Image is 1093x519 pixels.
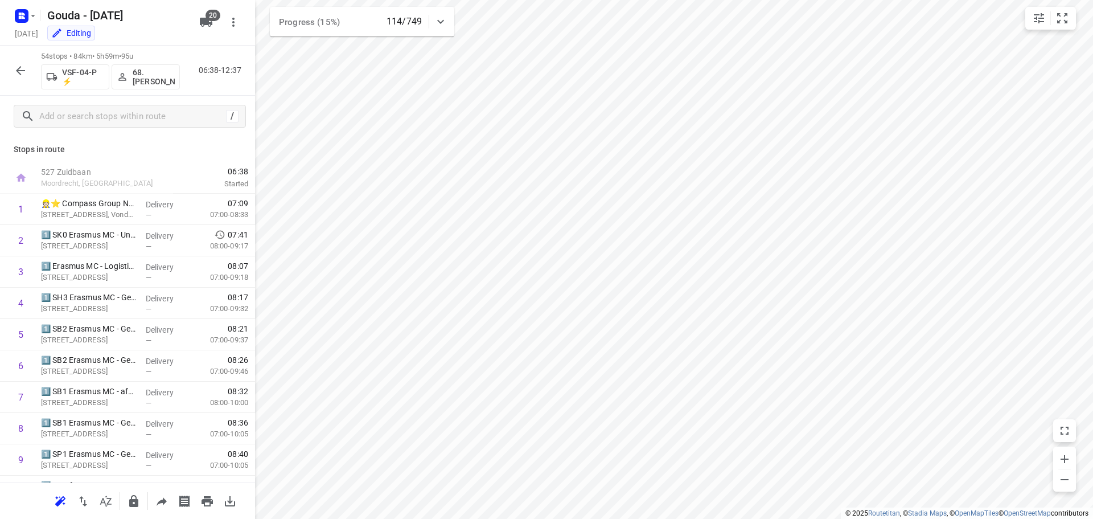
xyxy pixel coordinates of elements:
span: 06:38 [173,166,248,177]
p: Delivery [146,230,188,242]
button: Lock route [122,490,145,513]
p: [STREET_ADDRESS] [41,240,137,252]
p: 07:00-08:33 [192,209,248,220]
span: — [146,367,151,376]
p: [STREET_ADDRESS] [41,366,137,377]
a: Stadia Maps [908,509,947,517]
p: 08:00-09:17 [192,240,248,252]
span: Share route [150,495,173,506]
p: 06:38-12:37 [199,64,246,76]
span: — [146,461,151,470]
button: 20 [195,11,217,34]
p: 1️⃣ SB2 Erasmus MC - Gebouw SB-2654 Polikliniek Kinder Thorax centrum(Wendy Gosens, Sabrina Maste... [41,354,137,366]
p: [STREET_ADDRESS] [41,460,137,471]
p: 1️⃣ SH3 Erasmus MC - Gebouw SH - Afdeling Apotheek([PERSON_NAME]) [41,292,137,303]
div: Progress (15%)114/749 [270,7,454,36]
p: 2️⃣ GK7 Erasmus MC - Gebouw GK(Riena Oosterom ) [41,480,137,491]
input: Add or search stops within route [39,108,226,125]
p: 114/749 [387,15,422,28]
p: Delivery [146,355,188,367]
div: / [226,110,239,122]
span: Reoptimize route [49,495,72,506]
span: — [146,336,151,345]
p: Moordrecht, [GEOGRAPHIC_DATA] [41,178,159,189]
p: 1️⃣ SP1 Erasmus MC - Gebouw SP Polikliniek C - Backoffice(Wendy Gosens, Sabrina Mastenbroek) [41,448,137,460]
span: Download route [219,495,241,506]
p: Delivery [146,387,188,398]
button: VSF-04-P ⚡ [41,64,109,89]
p: 1️⃣ SB1 Erasmus MC - Gebouw SB - Locatie Sophia(Brenda van Marion) [41,417,137,428]
p: [STREET_ADDRESS] [41,334,137,346]
span: 08:48 [228,480,248,491]
button: Fit zoom [1051,7,1074,30]
div: small contained button group [1025,7,1076,30]
p: Delivery [146,418,188,430]
p: 1️⃣ SB2 Erasmus MC - Gebouw SB-2735 Dagverpleging Kamer SB-2611(Wendy Gosens, Sabrina Mastenbroek) [41,323,137,334]
span: — [146,211,151,219]
p: [STREET_ADDRESS] [41,272,137,283]
span: 08:36 [228,417,248,428]
p: Delivery [146,261,188,273]
span: 08:40 [228,448,248,460]
p: Started [173,178,248,190]
span: Print route [196,495,219,506]
div: 6 [18,361,23,371]
p: Delivery [146,324,188,336]
span: 20 [206,10,220,21]
p: Delivery [146,293,188,304]
span: Sort by time window [94,495,117,506]
p: 07:00-09:18 [192,272,248,283]
p: 07:00-09:46 [192,366,248,377]
div: 3 [18,267,23,277]
span: 07:09 [228,198,248,209]
div: 7 [18,392,23,403]
p: 1️⃣ SK0 Erasmus MC - Unit Fysiotherapie SK-0327(Annemiek Kneppers-Swets) [41,229,137,240]
li: © 2025 , © , © © contributors [845,509,1088,517]
span: 08:26 [228,354,248,366]
span: — [146,305,151,313]
p: Delivery [146,199,188,210]
span: Progress (15%) [279,17,340,27]
p: Vondelingenweg 601, Vondelingenplaat [41,209,137,220]
p: 527 Zuidbaan [41,166,159,178]
p: [STREET_ADDRESS] [41,397,137,408]
div: 4 [18,298,23,309]
span: 08:21 [228,323,248,334]
span: 08:17 [228,292,248,303]
p: [STREET_ADDRESS] [41,303,137,314]
p: [STREET_ADDRESS] [41,428,137,440]
div: 8 [18,423,23,434]
div: 9 [18,455,23,465]
a: OpenMapTiles [955,509,999,517]
span: — [146,399,151,407]
button: Map settings [1028,7,1050,30]
span: • [119,52,121,60]
span: — [146,273,151,282]
h5: Project date [10,27,43,40]
p: 07:00-10:05 [192,460,248,471]
a: Routetitan [868,509,900,517]
h5: Gouda - [DATE] [43,6,190,24]
button: 68.[PERSON_NAME] [112,64,180,89]
p: 08:00-10:00 [192,397,248,408]
span: — [146,242,151,251]
p: Stops in route [14,144,241,156]
p: 07:00-09:32 [192,303,248,314]
span: 08:07 [228,260,248,272]
p: 1️⃣ SB1 Erasmus MC - afdeling Klinische Genetica - Gebouw SB(Cerise Metaal) [41,386,137,397]
p: 07:00-09:37 [192,334,248,346]
p: 1️⃣ Erasmus MC - Logistiek(Jolanda Louwen) [41,260,137,272]
p: 68.[PERSON_NAME] [133,68,175,86]
p: Delivery [146,481,188,492]
span: — [146,430,151,439]
div: 2 [18,235,23,246]
span: Reverse route [72,495,94,506]
div: Editing [51,27,91,39]
p: VSF-04-P ⚡ [62,68,104,86]
div: 5 [18,329,23,340]
a: OpenStreetMap [1004,509,1051,517]
p: 54 stops • 84km • 5h59m [41,51,180,62]
p: 👷🏻⭐ Compass Group Nederland B.V. – Shell Pernis - Hefa 1(Soraya Dijkhuizen) [41,198,137,209]
span: Print shipping labels [173,495,196,506]
span: 07:41 [228,229,248,240]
